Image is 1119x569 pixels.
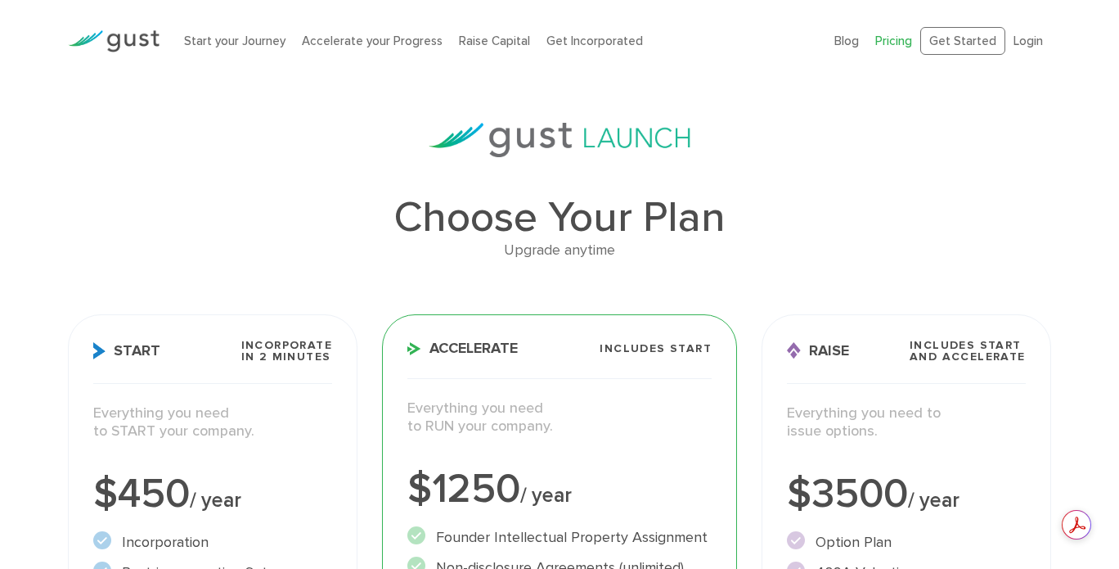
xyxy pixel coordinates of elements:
span: Includes START and ACCELERATE [910,340,1026,363]
a: Raise Capital [459,34,530,48]
img: Start Icon X2 [93,342,106,359]
span: / year [520,483,572,508]
img: gust-launch-logos.svg [429,123,690,157]
span: Incorporate in 2 Minutes [241,340,332,363]
a: Start your Journey [184,34,285,48]
img: Gust Logo [68,30,160,52]
p: Everything you need to START your company. [93,404,332,441]
a: Blog [834,34,859,48]
div: $3500 [787,474,1026,515]
div: Upgrade anytime [68,239,1050,263]
p: Everything you need to RUN your company. [407,400,712,436]
span: Includes START [600,343,712,354]
span: Accelerate [407,341,518,356]
a: Pricing [875,34,912,48]
span: / year [190,488,241,513]
a: Get Incorporated [546,34,643,48]
span: / year [908,488,959,513]
img: Raise Icon [787,342,801,359]
span: Raise [787,342,849,359]
div: $450 [93,474,332,515]
span: Start [93,342,160,359]
p: Everything you need to issue options. [787,404,1026,441]
div: $1250 [407,469,712,510]
img: Accelerate Icon [407,342,421,355]
a: Login [1013,34,1043,48]
h1: Choose Your Plan [68,196,1050,239]
a: Get Started [920,27,1005,56]
a: Accelerate your Progress [302,34,443,48]
li: Incorporation [93,531,332,553]
li: Option Plan [787,531,1026,553]
li: Founder Intellectual Property Assignment [407,526,712,549]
